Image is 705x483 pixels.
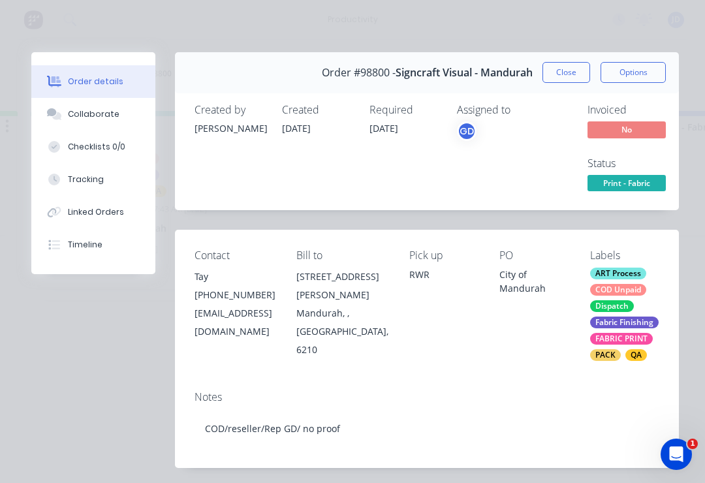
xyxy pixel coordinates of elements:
[409,268,478,281] div: RWR
[590,317,659,328] div: Fabric Finishing
[457,104,587,116] div: Assigned to
[369,122,398,134] span: [DATE]
[661,439,692,470] iframe: Intercom live chat
[31,196,155,228] button: Linked Orders
[457,121,477,141] button: GD
[687,439,698,449] span: 1
[587,175,666,195] button: Print - Fabric
[587,175,666,191] span: Print - Fabric
[31,98,155,131] button: Collaborate
[590,249,659,262] div: Labels
[195,121,266,135] div: [PERSON_NAME]
[590,268,646,279] div: ART Process
[195,268,275,286] div: Tay
[31,65,155,98] button: Order details
[625,349,647,361] div: QA
[296,304,388,359] div: Mandurah, , [GEOGRAPHIC_DATA], 6210
[68,174,104,185] div: Tracking
[601,62,666,83] button: Options
[195,391,659,403] div: Notes
[68,141,125,153] div: Checklists 0/0
[68,108,119,120] div: Collaborate
[31,163,155,196] button: Tracking
[31,228,155,261] button: Timeline
[195,286,275,304] div: [PHONE_NUMBER]
[68,239,102,251] div: Timeline
[282,104,354,116] div: Created
[296,249,388,262] div: Bill to
[590,333,653,345] div: FABRIC PRINT
[499,268,569,295] div: City of Mandurah
[195,409,659,448] div: COD/reseller/Rep GD/ no proof
[195,104,266,116] div: Created by
[282,122,311,134] span: [DATE]
[590,284,646,296] div: COD Unpaid
[590,300,634,312] div: Dispatch
[68,206,124,218] div: Linked Orders
[195,268,275,341] div: Tay[PHONE_NUMBER][EMAIL_ADDRESS][DOMAIN_NAME]
[296,268,388,304] div: [STREET_ADDRESS][PERSON_NAME]
[409,249,478,262] div: Pick up
[587,121,666,138] span: No
[68,76,123,87] div: Order details
[499,249,569,262] div: PO
[322,67,396,79] span: Order #98800 -
[587,104,685,116] div: Invoiced
[195,304,275,341] div: [EMAIL_ADDRESS][DOMAIN_NAME]
[587,157,685,170] div: Status
[542,62,590,83] button: Close
[31,131,155,163] button: Checklists 0/0
[195,249,275,262] div: Contact
[396,67,533,79] span: Signcraft Visual - Mandurah
[369,104,441,116] div: Required
[296,268,388,359] div: [STREET_ADDRESS][PERSON_NAME]Mandurah, , [GEOGRAPHIC_DATA], 6210
[590,349,621,361] div: PACK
